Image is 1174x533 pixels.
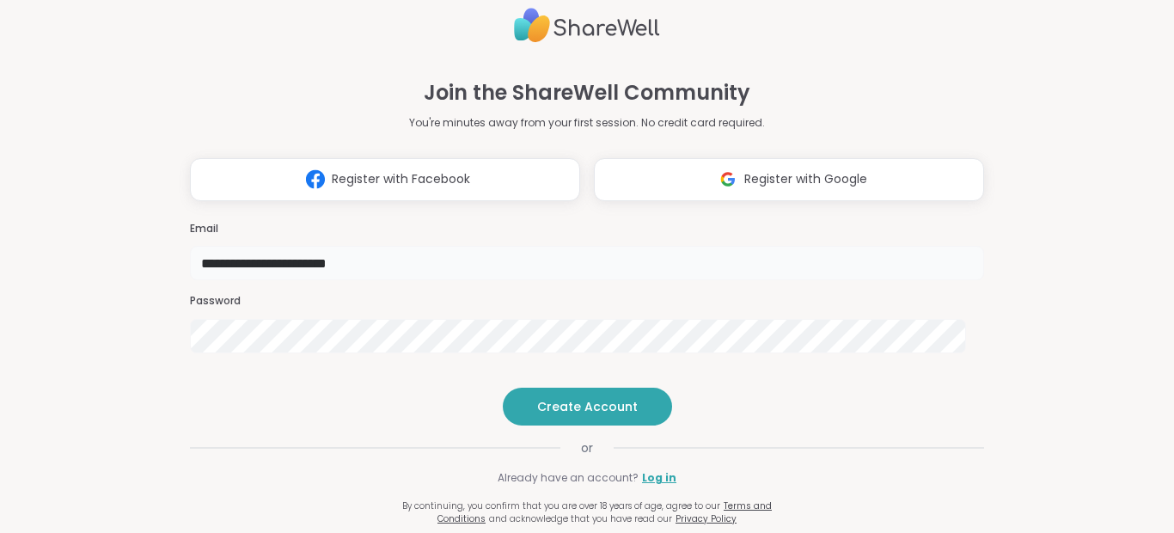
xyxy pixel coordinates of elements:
[744,170,867,188] span: Register with Google
[299,163,332,195] img: ShareWell Logomark
[514,1,660,50] img: ShareWell Logo
[409,115,765,131] p: You're minutes away from your first session. No credit card required.
[712,163,744,195] img: ShareWell Logomark
[402,499,720,512] span: By continuing, you confirm that you are over 18 years of age, agree to our
[560,439,614,456] span: or
[676,512,737,525] a: Privacy Policy
[437,499,772,525] a: Terms and Conditions
[594,158,984,201] button: Register with Google
[503,388,672,426] button: Create Account
[642,470,676,486] a: Log in
[190,294,984,309] h3: Password
[332,170,470,188] span: Register with Facebook
[424,77,750,108] h1: Join the ShareWell Community
[489,512,672,525] span: and acknowledge that you have read our
[190,158,580,201] button: Register with Facebook
[190,222,984,236] h3: Email
[498,470,639,486] span: Already have an account?
[537,398,638,415] span: Create Account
